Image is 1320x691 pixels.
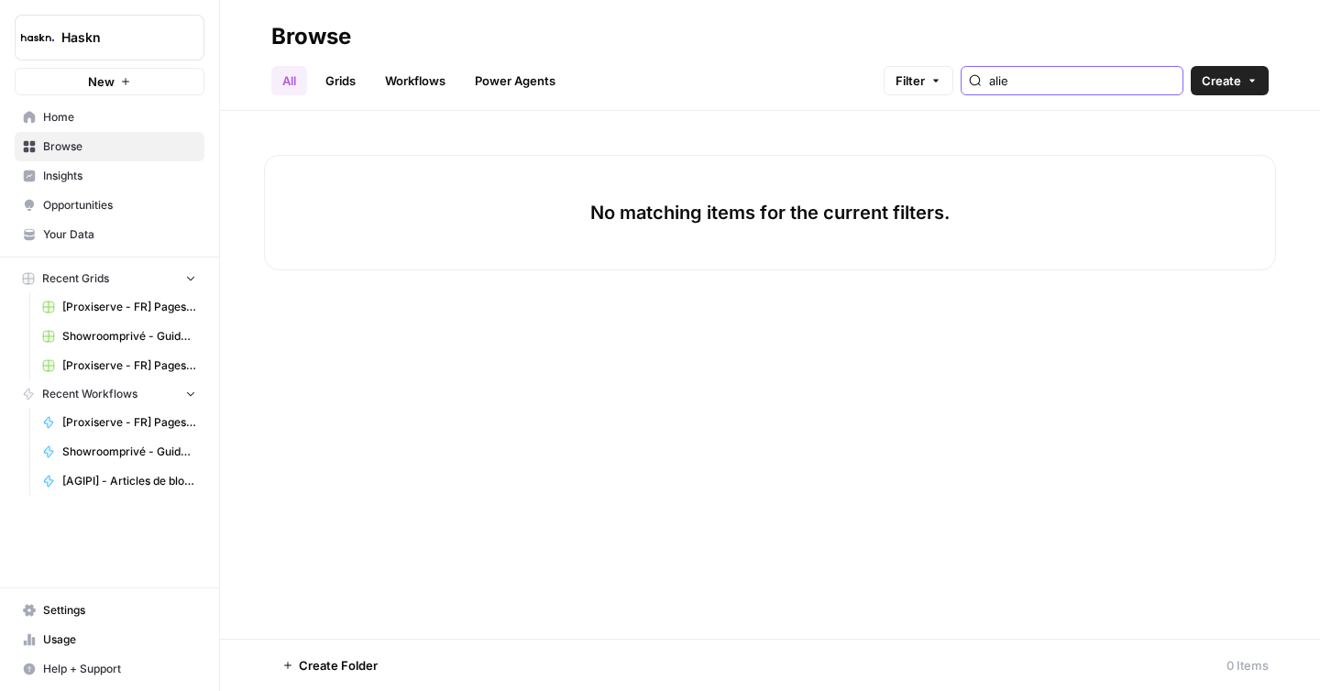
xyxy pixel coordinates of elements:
[989,71,1175,90] input: Search
[271,66,307,95] a: All
[1226,656,1269,675] div: 0 Items
[15,15,204,60] button: Workspace: Haskn
[21,21,54,54] img: Haskn Logo
[62,299,196,315] span: [Proxiserve - FR] Pages catégories - 1000 mots + FAQ Grid
[88,72,115,91] span: New
[61,28,172,47] span: Haskn
[34,437,204,466] a: Showroomprivé - Guide d'achat de 800 mots
[314,66,367,95] a: Grids
[62,414,196,431] span: [Proxiserve - FR] Pages catégories - 800 mots sans FAQ
[15,596,204,625] a: Settings
[62,328,196,345] span: Showroomprivé - Guide d'achat de 800 mots Grid
[464,66,566,95] a: Power Agents
[34,466,204,496] a: [AGIPI] - Articles de blog - Optimisations
[15,265,204,292] button: Recent Grids
[15,220,204,249] a: Your Data
[43,109,196,126] span: Home
[62,444,196,460] span: Showroomprivé - Guide d'achat de 800 mots
[1191,66,1269,95] button: Create
[34,408,204,437] a: [Proxiserve - FR] Pages catégories - 800 mots sans FAQ
[271,22,351,51] div: Browse
[43,168,196,184] span: Insights
[43,631,196,648] span: Usage
[15,161,204,191] a: Insights
[43,661,196,677] span: Help + Support
[590,200,950,225] p: No matching items for the current filters.
[15,68,204,95] button: New
[15,380,204,408] button: Recent Workflows
[62,473,196,489] span: [AGIPI] - Articles de blog - Optimisations
[43,138,196,155] span: Browse
[42,270,109,287] span: Recent Grids
[43,197,196,214] span: Opportunities
[271,651,389,680] button: Create Folder
[15,654,204,684] button: Help + Support
[43,602,196,619] span: Settings
[15,132,204,161] a: Browse
[62,357,196,374] span: [Proxiserve - FR] Pages catégories - 800 mots sans FAQ Grid
[884,66,953,95] button: Filter
[15,103,204,132] a: Home
[15,191,204,220] a: Opportunities
[34,292,204,322] a: [Proxiserve - FR] Pages catégories - 1000 mots + FAQ Grid
[43,226,196,243] span: Your Data
[15,625,204,654] a: Usage
[42,386,137,402] span: Recent Workflows
[299,656,378,675] span: Create Folder
[34,322,204,351] a: Showroomprivé - Guide d'achat de 800 mots Grid
[374,66,456,95] a: Workflows
[1202,71,1241,90] span: Create
[34,351,204,380] a: [Proxiserve - FR] Pages catégories - 800 mots sans FAQ Grid
[896,71,925,90] span: Filter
